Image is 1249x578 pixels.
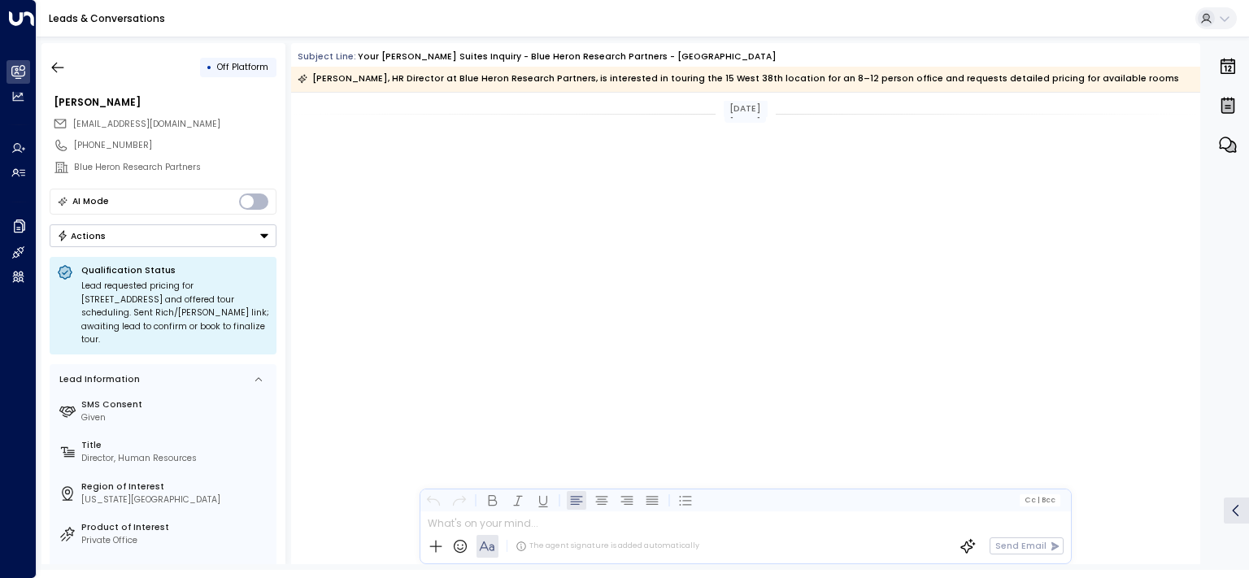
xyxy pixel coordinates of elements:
[55,373,140,386] div: Lead Information
[81,521,272,534] label: Product of Interest
[449,490,468,510] button: Redo
[81,452,272,465] div: Director, Human Resources
[1025,496,1055,504] span: Cc Bcc
[50,224,276,247] button: Actions
[358,50,777,63] div: Your [PERSON_NAME] Suites Inquiry - Blue Heron Research Partners - [GEOGRAPHIC_DATA]
[74,139,276,152] div: [PHONE_NUMBER]
[298,50,356,63] span: Subject Line:
[81,280,269,347] div: Lead requested pricing for [STREET_ADDRESS] and offered tour scheduling. Sent Rich/[PERSON_NAME] ...
[298,71,1179,87] div: [PERSON_NAME], HR Director at Blue Heron Research Partners, is interested in touring the 15 West ...
[516,541,699,552] div: The agent signature is added automatically
[81,534,272,547] div: Private Office
[54,95,276,110] div: [PERSON_NAME]
[57,230,107,241] div: Actions
[724,101,768,117] div: [DATE]
[81,264,269,276] p: Qualification Status
[74,161,276,174] div: Blue Heron Research Partners
[1037,496,1039,504] span: |
[81,493,272,506] div: [US_STATE][GEOGRAPHIC_DATA]
[50,224,276,247] div: Button group with a nested menu
[73,118,220,130] span: [EMAIL_ADDRESS][DOMAIN_NAME]
[81,411,272,424] div: Given
[81,480,272,493] label: Region of Interest
[207,56,212,78] div: •
[217,61,268,73] span: Off Platform
[81,439,272,452] label: Title
[81,563,272,576] label: No. of People
[424,490,443,510] button: Undo
[81,398,272,411] label: SMS Consent
[49,11,165,25] a: Leads & Conversations
[1020,494,1060,506] button: Cc|Bcc
[73,118,220,131] span: ccush@blueheronrp.com
[72,193,109,210] div: AI Mode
